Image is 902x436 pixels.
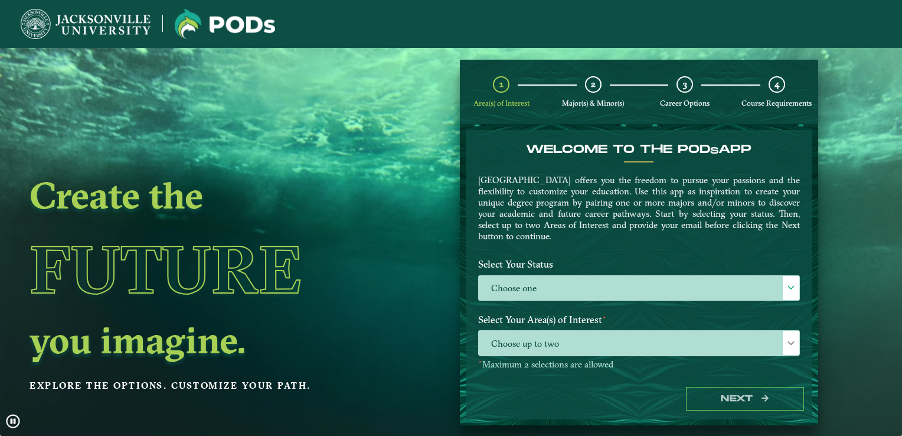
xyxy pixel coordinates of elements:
[30,178,377,212] h2: Create the
[21,9,151,39] img: Jacksonville University logo
[30,323,377,356] h2: you imagine.
[602,313,607,321] sup: ⋆
[478,357,482,366] sup: ⋆
[469,309,809,331] label: Select Your Area(s) of Interest
[741,99,812,108] span: Course Requirements
[710,145,718,157] sub: s
[469,253,809,275] label: Select Your Status
[499,79,504,90] span: 1
[686,387,804,411] button: Next
[30,377,377,395] p: Explore the options. Customize your path.
[562,99,624,108] span: Major(s) & Minor(s)
[591,79,596,90] span: 2
[469,378,809,400] label: Enter your email below to receive a summary of the POD that you create.
[660,99,710,108] span: Career Options
[478,174,800,242] p: [GEOGRAPHIC_DATA] offers you the freedom to pursue your passions and the flexibility to customize...
[30,216,377,323] h1: Future
[479,331,799,356] span: Choose up to two
[473,99,530,108] span: Area(s) of Interest
[478,359,800,370] p: Maximum 2 selections are allowed
[478,142,800,157] h4: Welcome to the POD app
[175,9,275,39] img: Jacksonville University logo
[479,276,799,301] label: Choose one
[683,79,687,90] span: 3
[774,79,779,90] span: 4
